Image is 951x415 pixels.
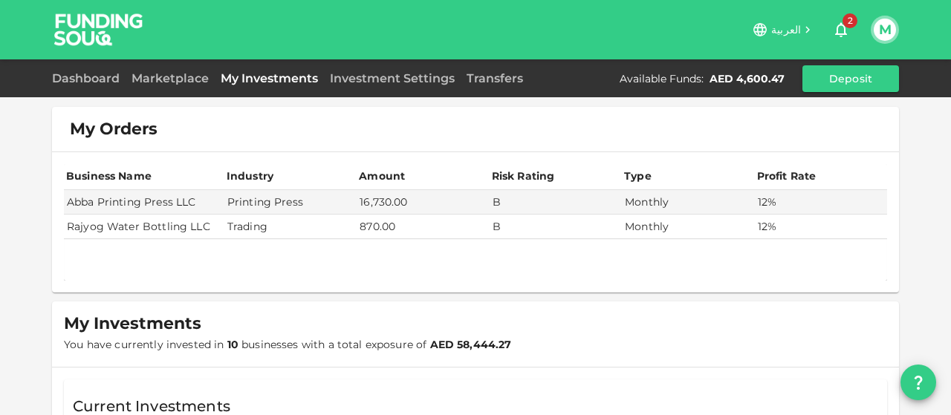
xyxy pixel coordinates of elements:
[757,167,817,185] div: Profit Rate
[843,13,857,28] span: 2
[215,71,324,85] a: My Investments
[64,338,512,351] span: You have currently invested in businesses with a total exposure of
[802,65,899,92] button: Deposit
[430,338,512,351] strong: AED 58,444.27
[624,167,654,185] div: Type
[70,119,158,140] span: My Orders
[324,71,461,85] a: Investment Settings
[227,338,238,351] strong: 10
[359,167,405,185] div: Amount
[490,215,622,239] td: B
[357,190,489,215] td: 16,730.00
[64,313,201,334] span: My Investments
[755,190,888,215] td: 12%
[492,167,555,185] div: Risk Rating
[710,71,785,86] div: AED 4,600.47
[64,190,224,215] td: Abba Printing Press LLC
[227,167,273,185] div: Industry
[771,23,801,36] span: العربية
[461,71,529,85] a: Transfers
[755,215,888,239] td: 12%
[357,215,489,239] td: 870.00
[874,19,896,41] button: M
[490,190,622,215] td: B
[900,365,936,400] button: question
[622,215,754,239] td: Monthly
[622,190,754,215] td: Monthly
[64,215,224,239] td: Rajyog Water Bottling LLC
[826,15,856,45] button: 2
[620,71,704,86] div: Available Funds :
[52,71,126,85] a: Dashboard
[224,215,357,239] td: Trading
[126,71,215,85] a: Marketplace
[66,167,152,185] div: Business Name
[224,190,357,215] td: Printing Press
